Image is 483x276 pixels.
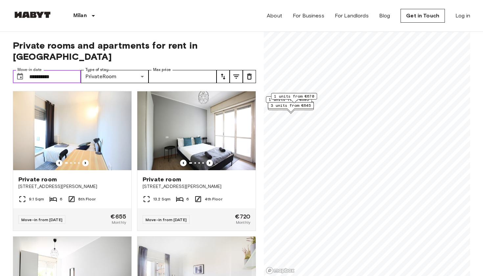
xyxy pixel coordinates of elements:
[73,12,87,20] p: Milan
[236,219,250,225] span: Monthly
[230,70,243,83] button: tune
[146,217,187,222] span: Move-in from [DATE]
[269,97,309,103] span: 1 units from €695
[153,67,171,73] label: Max price
[271,93,317,103] div: Map marker
[110,214,126,219] span: €655
[401,9,445,23] a: Get in Touch
[274,93,314,99] span: 1 units from €670
[206,160,213,166] button: Previous image
[13,40,256,62] span: Private rooms and apartments for rent in [GEOGRAPHIC_DATA]
[455,12,470,20] a: Log in
[143,183,250,190] span: [STREET_ADDRESS][PERSON_NAME]
[180,160,187,166] button: Previous image
[112,219,126,225] span: Monthly
[13,91,131,170] img: Marketing picture of unit IT-14-105-001-006
[267,12,282,20] a: About
[81,70,149,83] div: PrivateRoom
[82,160,89,166] button: Previous image
[335,12,369,20] a: For Landlords
[271,103,311,108] span: 3 units from €645
[56,160,62,166] button: Previous image
[266,267,295,274] a: Mapbox logo
[266,96,312,106] div: Map marker
[268,102,314,112] div: Map marker
[235,214,250,219] span: €720
[78,196,96,202] span: 8th Floor
[60,196,62,202] span: 6
[29,196,44,202] span: 9.1 Sqm
[17,67,42,73] label: Move-in date
[137,91,256,170] img: Marketing picture of unit IT-14-111-001-001
[205,196,222,202] span: 4th Floor
[13,91,132,231] a: Marketing picture of unit IT-14-105-001-006Previous imagePrevious imagePrivate room[STREET_ADDRES...
[153,196,171,202] span: 13.2 Sqm
[379,12,390,20] a: Blog
[137,91,256,231] a: Marketing picture of unit IT-14-111-001-001Previous imagePrevious imagePrivate room[STREET_ADDRES...
[13,70,27,83] button: Choose date, selected date is 1 Sep 2025
[217,70,230,83] button: tune
[186,196,189,202] span: 6
[18,175,57,183] span: Private room
[18,183,126,190] span: [STREET_ADDRESS][PERSON_NAME]
[21,217,62,222] span: Move-in from [DATE]
[243,70,256,83] button: tune
[85,67,108,73] label: Type of stay
[13,11,52,18] img: Habyt
[143,175,181,183] span: Private room
[293,12,324,20] a: For Business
